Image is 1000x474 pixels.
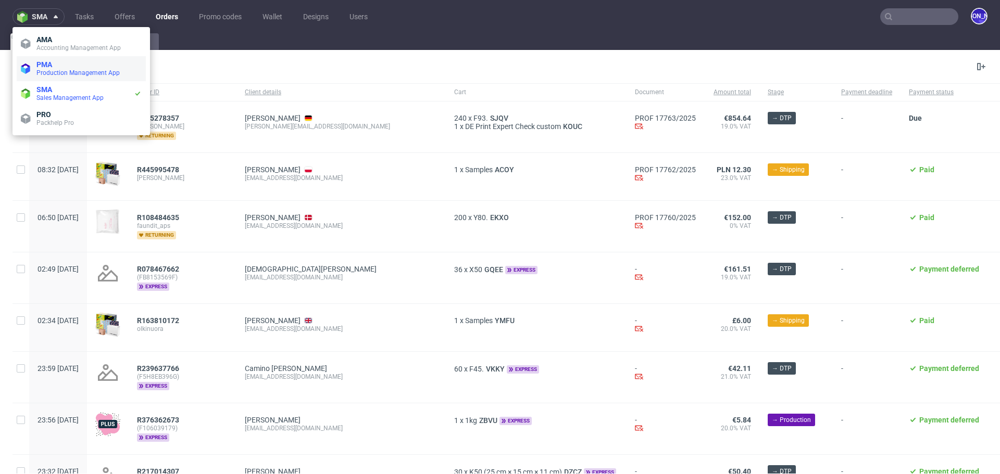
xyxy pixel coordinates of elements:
[454,88,618,97] span: Cart
[137,416,179,424] span: R376362673
[712,174,751,182] span: 23.0% VAT
[245,122,438,131] div: [PERSON_NAME][EMAIL_ADDRESS][DOMAIN_NAME]
[454,416,618,425] div: x
[36,94,104,101] span: Sales Management App
[245,273,438,281] div: [EMAIL_ADDRESS][DOMAIN_NAME]
[919,416,979,424] span: Payment deferred
[137,382,169,390] span: express
[465,416,477,425] span: 1kg
[108,8,141,25] a: Offers
[919,265,979,273] span: Payment deferred
[454,265,618,274] div: x
[454,316,458,325] span: 1
[137,114,179,122] span: R085278357
[137,433,169,442] span: express
[473,114,488,122] span: F93.
[137,265,179,273] span: R078467662
[728,364,751,373] span: €42.11
[772,113,792,123] span: → DTP
[465,165,493,174] span: Samples
[137,222,228,230] span: faundit_aps
[772,415,811,425] span: → Production
[245,373,438,381] div: [EMAIL_ADDRESS][DOMAIN_NAME]
[493,165,516,174] a: ACOY
[95,360,120,385] img: no_design.png
[137,364,179,373] span: R239637766
[32,13,47,20] span: sma
[36,44,121,52] span: Accounting Management App
[465,122,561,131] span: DE Print Expert Check custom
[454,364,618,374] div: x
[841,114,892,140] span: -
[69,8,100,25] a: Tasks
[137,316,181,325] a: R163810172
[36,85,52,94] span: SMA
[772,316,805,325] span: → Shipping
[245,222,438,230] div: [EMAIL_ADDRESS][DOMAIN_NAME]
[17,106,146,131] a: PROPackhelp Pro
[137,364,181,373] a: R239637766
[505,266,537,274] span: express
[137,273,228,281] span: (FB8153569F)
[137,114,181,122] a: R085278357
[454,114,467,122] span: 240
[635,416,696,434] div: -
[149,8,184,25] a: Orders
[17,11,32,23] img: logo
[454,165,458,174] span: 1
[712,273,751,281] span: 19.0% VAT
[499,417,532,425] span: express
[36,60,52,69] span: PMA
[454,114,618,122] div: x
[245,416,301,424] a: [PERSON_NAME]
[95,261,120,286] img: no_design.png
[919,316,934,325] span: Paid
[473,213,488,222] span: Y80.
[772,165,805,174] span: → Shipping
[919,364,979,373] span: Payment deferred
[245,316,301,325] a: [PERSON_NAME]
[137,231,176,239] span: returning
[454,365,463,373] span: 60
[841,165,892,188] span: -
[768,88,824,97] span: Stage
[469,365,484,373] span: F45.
[137,325,228,333] span: olkinuora
[909,88,979,97] span: Payment status
[137,265,181,273] a: R078467662
[454,122,458,131] span: 1
[454,213,618,222] div: x
[17,31,146,56] a: AMAAccounting Management App
[561,122,584,131] a: KOUC
[841,88,892,97] span: Payment deadline
[488,213,511,222] a: EKXO
[488,114,510,122] a: SJQV
[919,165,934,174] span: Paid
[36,119,74,126] span: Packhelp Pro
[732,316,751,325] span: £6.00
[469,265,482,274] span: X50
[712,122,751,131] span: 19.0% VAT
[95,312,120,337] img: sample-icon.16e107be6ad460a3e330.png
[635,265,696,283] div: -
[12,8,65,25] button: sma
[841,364,892,390] span: -
[245,364,327,373] a: Camino [PERSON_NAME]
[137,174,228,182] span: [PERSON_NAME]
[477,416,499,425] a: ZBVU
[245,325,438,333] div: [EMAIL_ADDRESS][DOMAIN_NAME]
[635,88,696,97] span: Document
[909,114,922,122] span: Due
[493,316,517,325] a: YMFU
[712,88,751,97] span: Amount total
[717,165,751,174] span: PLN 12.30
[507,365,539,374] span: express
[484,365,507,373] a: VKKY
[712,222,751,230] span: 0% VAT
[724,114,751,122] span: €854.64
[772,364,792,373] span: → DTP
